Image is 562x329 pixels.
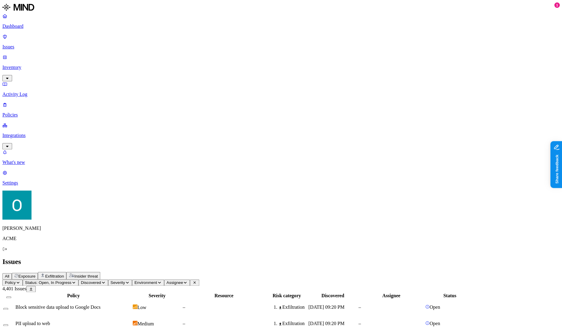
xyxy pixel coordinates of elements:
span: – [183,305,185,310]
a: Inventory [2,54,560,80]
img: MIND [2,2,34,12]
a: Activity Log [2,81,560,97]
div: Exfiltration [278,321,307,326]
span: Open [429,321,440,326]
p: Issues [2,44,560,50]
p: Settings [2,180,560,186]
p: ACME [2,236,560,241]
p: Policies [2,112,560,118]
span: Severity [111,280,125,285]
span: All [5,274,9,279]
span: Assignee [167,280,183,285]
div: Resource [183,293,265,298]
div: Policy [15,293,131,298]
div: Exfiltration [278,305,307,310]
p: Dashboard [2,24,560,29]
span: – [183,321,185,326]
p: Activity Log [2,92,560,97]
span: Environment [134,280,157,285]
div: Severity [133,293,181,298]
a: Settings [2,170,560,186]
span: Exposure [18,274,35,279]
span: Discovered [81,280,101,285]
button: Select all [6,296,11,298]
div: Status [425,293,474,298]
a: Policies [2,102,560,118]
p: Integrations [2,133,560,138]
span: – [358,321,361,326]
button: Select row [3,308,8,310]
p: Inventory [2,65,560,70]
a: Issues [2,34,560,50]
div: Assignee [358,293,424,298]
img: severity-medium.svg [133,321,137,325]
img: Ofir Englard [2,191,31,220]
span: Block sensitive data upload to Google Docs [15,305,101,310]
a: What's new [2,149,560,165]
img: status-open.svg [425,305,429,309]
span: Policy [5,280,16,285]
span: [DATE] 09:20 PM [308,321,344,326]
button: Select row [3,324,8,326]
h2: Issues [2,258,560,266]
a: Dashboard [2,13,560,29]
span: Medium [137,321,154,326]
span: [DATE] 09:20 PM [308,305,344,310]
span: Status: Open, In Progress [25,280,71,285]
span: Exfiltration [45,274,64,279]
span: 4,401 Issues [2,286,26,291]
a: MIND [2,2,560,13]
span: – [358,305,361,310]
span: PII upload to web [15,321,50,326]
p: What's new [2,160,560,165]
div: 1 [554,2,560,8]
span: Low [137,305,146,310]
img: severity-low.svg [133,304,137,309]
div: Discovered [308,293,357,298]
span: Insider threat [74,274,98,279]
span: Open [429,305,440,310]
img: status-open.svg [425,321,429,325]
div: Risk category [266,293,307,298]
a: Integrations [2,122,560,148]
